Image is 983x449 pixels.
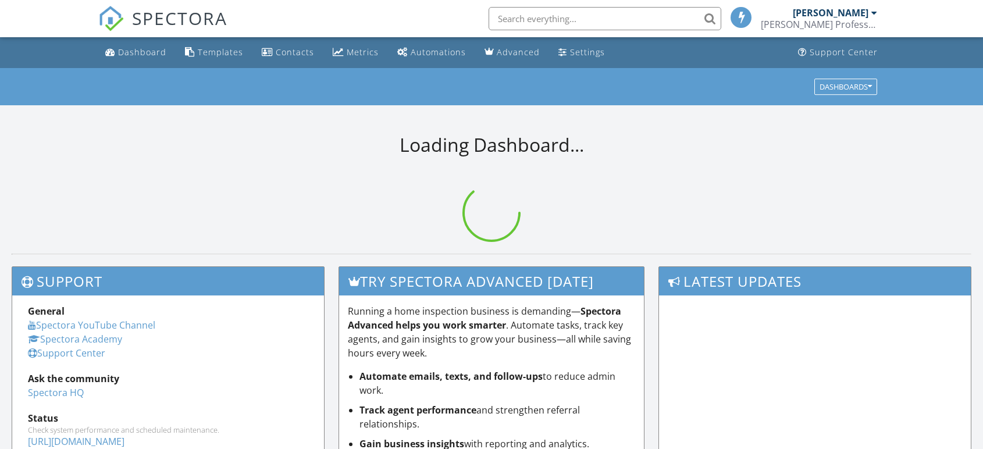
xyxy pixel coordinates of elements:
[359,369,635,397] li: to reduce admin work.
[348,304,635,360] p: Running a home inspection business is demanding— . Automate tasks, track key agents, and gain ins...
[28,411,308,425] div: Status
[118,47,166,58] div: Dashboard
[554,42,610,63] a: Settings
[180,42,248,63] a: Templates
[339,267,644,295] h3: Try spectora advanced [DATE]
[411,47,466,58] div: Automations
[28,319,155,332] a: Spectora YouTube Channel
[28,425,308,434] div: Check system performance and scheduled maintenance.
[257,42,319,63] a: Contacts
[480,42,544,63] a: Advanced
[793,7,868,19] div: [PERSON_NAME]
[98,6,124,31] img: The Best Home Inspection Software - Spectora
[28,305,65,318] strong: General
[28,347,105,359] a: Support Center
[489,7,721,30] input: Search everything...
[497,47,540,58] div: Advanced
[98,16,227,40] a: SPECTORA
[28,435,124,448] a: [URL][DOMAIN_NAME]
[28,386,84,399] a: Spectora HQ
[347,47,379,58] div: Metrics
[328,42,383,63] a: Metrics
[348,305,621,332] strong: Spectora Advanced helps you work smarter
[28,333,122,345] a: Spectora Academy
[276,47,314,58] div: Contacts
[359,403,635,431] li: and strengthen referral relationships.
[659,267,971,295] h3: Latest Updates
[132,6,227,30] span: SPECTORA
[793,42,882,63] a: Support Center
[814,79,877,95] button: Dashboards
[359,404,476,416] strong: Track agent performance
[12,267,324,295] h3: Support
[761,19,877,30] div: Sutton's Professional Home Inspections, LLC
[101,42,171,63] a: Dashboard
[393,42,471,63] a: Automations (Basic)
[359,370,543,383] strong: Automate emails, texts, and follow-ups
[570,47,605,58] div: Settings
[810,47,878,58] div: Support Center
[820,83,872,91] div: Dashboards
[28,372,308,386] div: Ask the community
[198,47,243,58] div: Templates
